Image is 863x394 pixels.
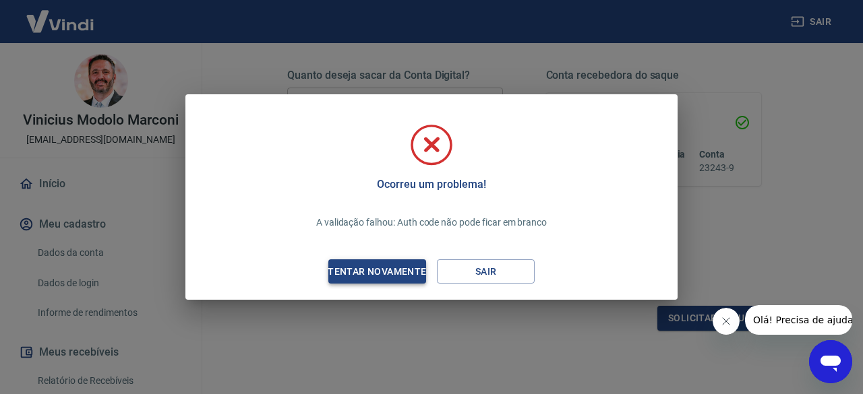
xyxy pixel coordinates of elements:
[377,178,485,191] h5: Ocorreu um problema!
[328,259,426,284] button: Tentar novamente
[316,216,547,230] p: A validação falhou: Auth code não pode ficar em branco
[713,308,740,335] iframe: Fechar mensagem
[311,263,442,280] div: Tentar novamente
[745,305,852,335] iframe: Mensagem da empresa
[437,259,535,284] button: Sair
[809,340,852,383] iframe: Botão para abrir a janela de mensagens
[8,9,113,20] span: Olá! Precisa de ajuda?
